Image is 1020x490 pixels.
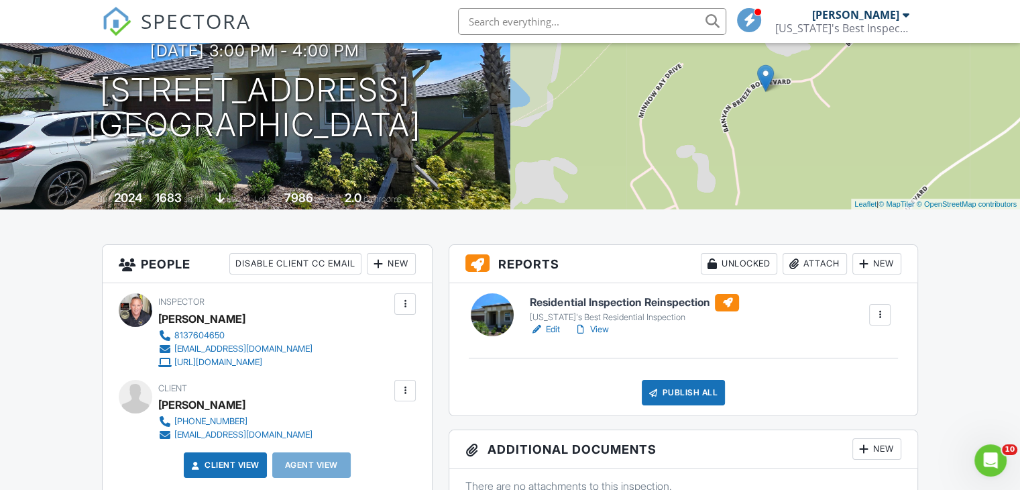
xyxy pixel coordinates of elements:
[103,245,432,283] h3: People
[158,342,313,356] a: [EMAIL_ADDRESS][DOMAIN_NAME]
[367,253,416,275] div: New
[812,8,899,21] div: [PERSON_NAME]
[158,297,205,307] span: Inspector
[1002,444,1017,455] span: 10
[158,428,313,442] a: [EMAIL_ADDRESS][DOMAIN_NAME]
[227,194,241,204] span: slab
[158,383,187,393] span: Client
[102,18,251,46] a: SPECTORA
[184,194,203,204] span: sq. ft.
[158,309,245,329] div: [PERSON_NAME]
[701,253,777,275] div: Unlocked
[879,200,915,208] a: © MapTiler
[315,194,332,204] span: sq.ft.
[284,191,313,205] div: 7986
[449,245,917,283] h3: Reports
[974,444,1007,477] iframe: Intercom live chat
[783,253,847,275] div: Attach
[188,458,260,472] a: Client View
[174,344,313,354] div: [EMAIL_ADDRESS][DOMAIN_NAME]
[174,416,247,427] div: [PHONE_NUMBER]
[102,7,131,36] img: The Best Home Inspection Software - Spectora
[158,395,245,415] div: [PERSON_NAME]
[150,42,359,60] h3: [DATE] 3:00 pm - 4:00 pm
[642,380,726,405] div: Publish All
[158,329,313,342] a: 8137604650
[458,8,726,35] input: Search everything...
[174,330,225,341] div: 8137604650
[775,21,909,35] div: Florida's Best Inspections
[530,323,560,336] a: Edit
[158,356,313,369] a: [URL][DOMAIN_NAME]
[852,253,901,275] div: New
[852,438,901,460] div: New
[89,72,421,144] h1: [STREET_ADDRESS] [GEOGRAPHIC_DATA]
[854,200,876,208] a: Leaflet
[530,312,739,323] div: [US_STATE]'s Best Residential Inspection
[345,191,361,205] div: 2.0
[573,323,608,336] a: View
[158,415,313,428] a: [PHONE_NUMBER]
[174,357,262,368] div: [URL][DOMAIN_NAME]
[114,191,142,205] div: 2024
[530,294,739,311] h6: Residential Inspection Reinspection
[851,199,1020,210] div: |
[141,7,251,35] span: SPECTORA
[229,253,361,275] div: Disable Client CC Email
[530,294,739,324] a: Residential Inspection Reinspection [US_STATE]'s Best Residential Inspection
[174,430,313,440] div: [EMAIL_ADDRESS][DOMAIN_NAME]
[254,194,282,204] span: Lot Size
[155,191,182,205] div: 1683
[449,430,917,469] h3: Additional Documents
[363,194,402,204] span: bathrooms
[917,200,1017,208] a: © OpenStreetMap contributors
[97,194,112,204] span: Built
